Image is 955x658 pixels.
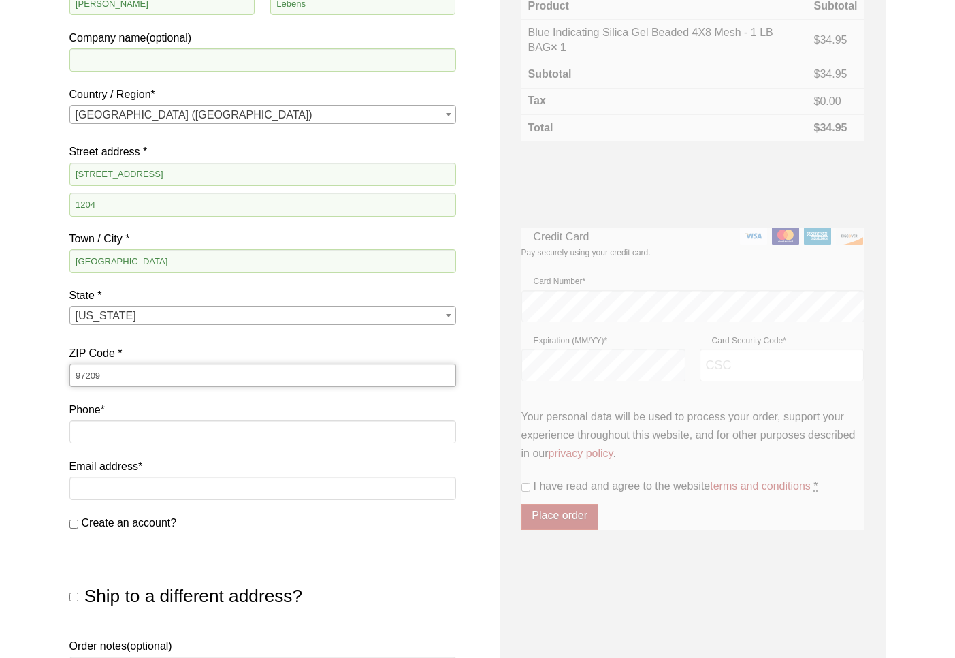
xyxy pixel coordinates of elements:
input: House number and street name [69,163,456,186]
span: Oregon [70,307,455,326]
span: Ship to a different address? [84,586,302,606]
label: ZIP Code [69,344,456,362]
iframe: reCAPTCHA [521,155,728,208]
label: Phone [69,401,456,419]
input: Apartment, suite, unit, etc. (optional) [69,193,456,216]
label: Country / Region [69,85,456,104]
label: Email address [69,457,456,475]
input: Create an account? [69,520,78,529]
label: Street address [69,142,456,161]
label: State [69,286,456,304]
span: Country / Region [69,105,456,124]
label: Order notes [69,637,456,655]
input: Ship to a different address? [69,593,78,601]
span: (optional) [146,32,191,44]
label: Town / City [69,230,456,248]
span: State [69,306,456,325]
span: (optional) [127,640,172,652]
span: United States (US) [70,106,455,125]
span: Create an account? [82,517,177,529]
